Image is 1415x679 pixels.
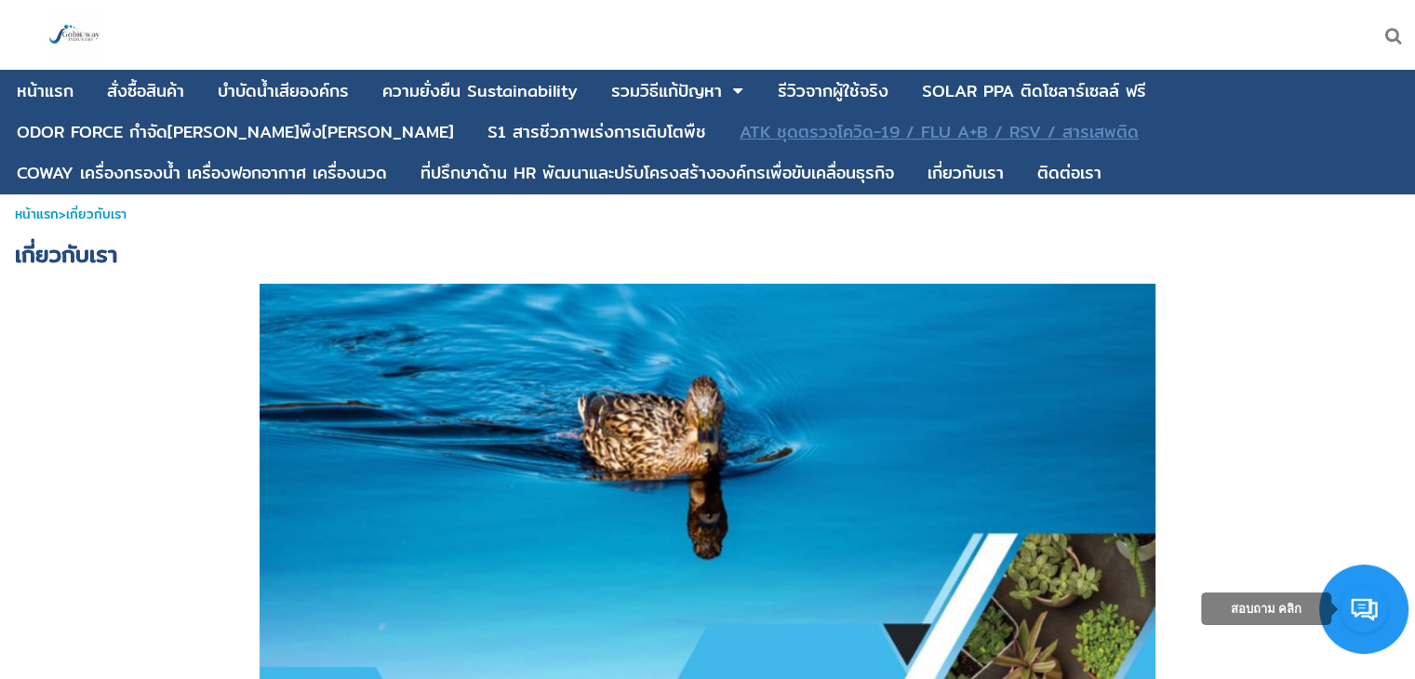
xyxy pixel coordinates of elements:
a: หน้าแรก [15,204,59,224]
a: บําบัดน้ำเสียองค์กร [218,73,349,109]
a: SOLAR PPA ติดโซลาร์เซลล์ ฟรี [922,73,1146,109]
a: ความยั่งยืน Sustainability [382,73,578,109]
div: COWAY เครื่องกรองน้ำ เครื่องฟอกอากาศ เครื่องนวด [17,165,387,181]
a: เกี่ยวกับเรา [928,155,1004,191]
div: S1 สารชีวภาพเร่งการเติบโตพืช [487,124,706,140]
a: รวมวิธีแก้ปัญหา [611,73,722,109]
a: ที่ปรึกษาด้าน HR พัฒนาและปรับโครงสร้างองค์กรเพื่อขับเคลื่อนธุรกิจ [420,155,894,191]
a: รีวิวจากผู้ใช้จริง [778,73,888,109]
div: บําบัดน้ำเสียองค์กร [218,83,349,100]
div: SOLAR PPA ติดโซลาร์เซลล์ ฟรี [922,83,1146,100]
div: รวมวิธีแก้ปัญหา [611,83,722,100]
a: ODOR FORCE กำจัด[PERSON_NAME]พึง[PERSON_NAME] [17,114,454,150]
div: ODOR FORCE กำจัด[PERSON_NAME]พึง[PERSON_NAME] [17,124,454,140]
div: เกี่ยวกับเรา [928,165,1004,181]
a: สั่งซื้อสินค้า [107,73,184,109]
a: S1 สารชีวภาพเร่งการเติบโตพืช [487,114,706,150]
div: รีวิวจากผู้ใช้จริง [778,83,888,100]
div: ATK ชุดตรวจโควิด-19 / FLU A+B / RSV / สารเสพติด [740,124,1139,140]
span: เกี่ยวกับเรา [15,236,117,272]
div: ที่ปรึกษาด้าน HR พัฒนาและปรับโครงสร้างองค์กรเพื่อขับเคลื่อนธุรกิจ [420,165,894,181]
span: สอบถาม คลิก [1231,602,1302,616]
a: ATK ชุดตรวจโควิด-19 / FLU A+B / RSV / สารเสพติด [740,114,1139,150]
div: ติดต่อเรา [1037,165,1101,181]
a: COWAY เครื่องกรองน้ำ เครื่องฟอกอากาศ เครื่องนวด [17,155,387,191]
div: สั่งซื้อสินค้า [107,83,184,100]
div: หน้าแรก [17,83,73,100]
a: ติดต่อเรา [1037,155,1101,191]
a: หน้าแรก [17,73,73,109]
span: เกี่ยวกับเรา [66,204,127,224]
div: ความยั่งยืน Sustainability [382,83,578,100]
img: large-1644130236041.jpg [47,7,102,63]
